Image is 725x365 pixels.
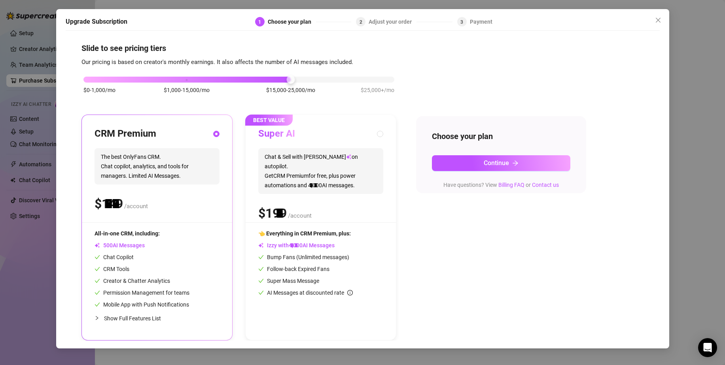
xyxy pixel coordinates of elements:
span: check [95,278,100,284]
span: Follow-back Expired Fans [258,266,329,272]
span: $ [258,206,287,221]
span: check [95,302,100,307]
span: 1 [258,19,261,25]
a: Contact us [532,182,559,188]
span: check [95,266,100,272]
span: /account [124,203,148,210]
button: Close [652,14,664,26]
span: $0-1,000/mo [83,86,115,94]
span: AI Messages at discounted rate [267,290,353,296]
h3: Super AI [258,128,295,140]
h3: CRM Premium [95,128,156,140]
a: Billing FAQ [498,182,524,188]
h4: Slide to see pricing tiers [81,43,644,54]
span: All-in-one CRM, including: [95,230,160,237]
span: $25,000+/mo [361,86,394,94]
span: /account [288,212,312,219]
span: Izzy with AI Messages [258,242,335,248]
button: Continuearrow-right [432,155,570,171]
span: Chat & Sell with [PERSON_NAME] on autopilot. Get CRM Premium for free, plus power automations and... [258,148,383,194]
span: $15,000-25,000/mo [266,86,315,94]
h5: Upgrade Subscription [66,17,127,26]
span: Mobile App with Push Notifications [95,301,189,308]
span: Have questions? View or [443,182,559,188]
span: check [95,290,100,295]
span: Super Mass Message [258,278,319,284]
div: Adjust your order [369,17,416,26]
span: info-circle [347,290,353,295]
div: Payment [470,17,492,26]
span: 👈 Everything in CRM Premium, plus: [258,230,351,237]
span: collapsed [95,316,99,320]
div: Show Full Features List [95,309,220,327]
span: Bump Fans (Unlimited messages) [258,254,349,260]
span: Chat Copilot [95,254,134,260]
span: Creator & Chatter Analytics [95,278,170,284]
span: $1,000-15,000/mo [164,86,210,94]
span: $ [95,196,123,211]
div: Open Intercom Messenger [698,338,717,357]
span: BEST VALUE [245,115,293,126]
span: CRM Tools [95,266,129,272]
span: Show Full Features List [104,315,161,322]
span: The best OnlyFans CRM. Chat copilot, analytics, and tools for managers. Limited AI Messages. [95,148,220,184]
h4: Choose your plan [432,131,570,142]
span: 2 [360,19,362,25]
span: close [655,17,661,23]
span: check [258,266,264,272]
span: Close [652,17,664,23]
span: 3 [460,19,463,25]
span: arrow-right [512,160,519,166]
span: check [258,290,264,295]
span: AI Messages [95,242,145,248]
span: check [258,254,264,260]
span: check [258,278,264,284]
div: Choose your plan [268,17,316,26]
span: Permission Management for teams [95,290,189,296]
span: check [95,254,100,260]
span: Continue [484,159,509,167]
span: Our pricing is based on creator's monthly earnings. It also affects the number of AI messages inc... [81,58,353,66]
